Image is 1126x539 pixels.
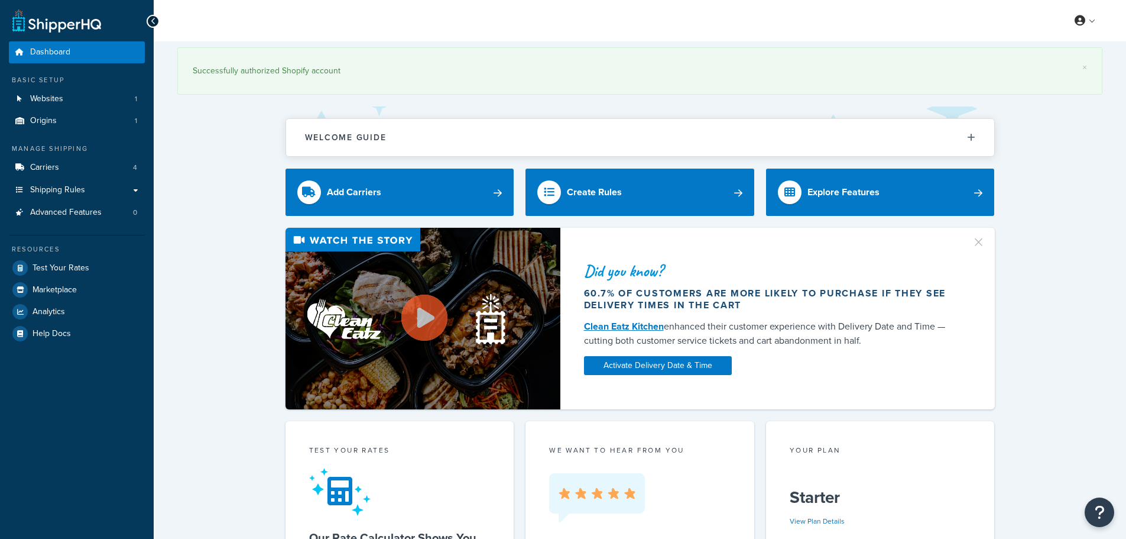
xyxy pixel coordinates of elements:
[790,445,971,459] div: Your Plan
[9,244,145,254] div: Resources
[135,116,137,126] span: 1
[33,285,77,295] span: Marketplace
[135,94,137,104] span: 1
[9,110,145,132] li: Origins
[285,228,560,409] img: Video thumbnail
[9,41,145,63] a: Dashboard
[133,208,137,218] span: 0
[9,75,145,85] div: Basic Setup
[30,208,102,218] span: Advanced Features
[30,185,85,195] span: Shipping Rules
[9,157,145,179] a: Carriers4
[305,133,387,142] h2: Welcome Guide
[9,202,145,224] li: Advanced Features
[30,116,57,126] span: Origins
[286,119,994,156] button: Welcome Guide
[807,184,880,201] div: Explore Features
[30,47,70,57] span: Dashboard
[133,163,137,173] span: 4
[327,184,381,201] div: Add Carriers
[1085,498,1114,527] button: Open Resource Center
[584,263,958,279] div: Did you know?
[30,94,63,104] span: Websites
[33,329,71,339] span: Help Docs
[9,202,145,224] a: Advanced Features0
[584,288,958,311] div: 60.7% of customers are more likely to purchase if they see delivery times in the cart
[33,307,65,317] span: Analytics
[9,157,145,179] li: Carriers
[525,169,754,216] a: Create Rules
[584,319,664,333] a: Clean Eatz Kitchen
[790,516,845,527] a: View Plan Details
[584,356,732,375] a: Activate Delivery Date & Time
[584,319,958,348] div: enhanced their customer experience with Delivery Date and Time — cutting both customer service ti...
[9,144,145,154] div: Manage Shipping
[33,263,89,273] span: Test Your Rates
[9,279,145,301] a: Marketplace
[549,445,731,456] p: we want to hear from you
[309,445,491,459] div: Test your rates
[567,184,622,201] div: Create Rules
[1082,63,1087,72] a: ×
[9,88,145,110] a: Websites1
[9,323,145,344] a: Help Docs
[30,163,59,173] span: Carriers
[285,169,514,216] a: Add Carriers
[9,257,145,279] a: Test Your Rates
[9,88,145,110] li: Websites
[9,110,145,132] a: Origins1
[790,488,971,507] h5: Starter
[9,179,145,201] a: Shipping Rules
[9,301,145,322] a: Analytics
[766,169,995,216] a: Explore Features
[193,63,1087,79] div: Successfully authorized Shopify account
